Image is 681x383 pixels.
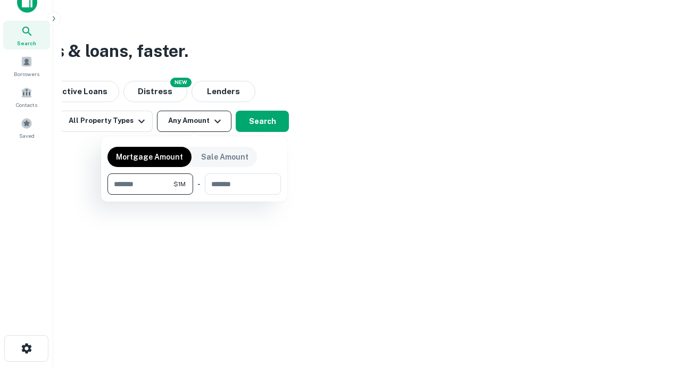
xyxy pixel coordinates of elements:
[173,179,186,189] span: $1M
[628,298,681,349] iframe: Chat Widget
[116,151,183,163] p: Mortgage Amount
[197,173,201,195] div: -
[201,151,248,163] p: Sale Amount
